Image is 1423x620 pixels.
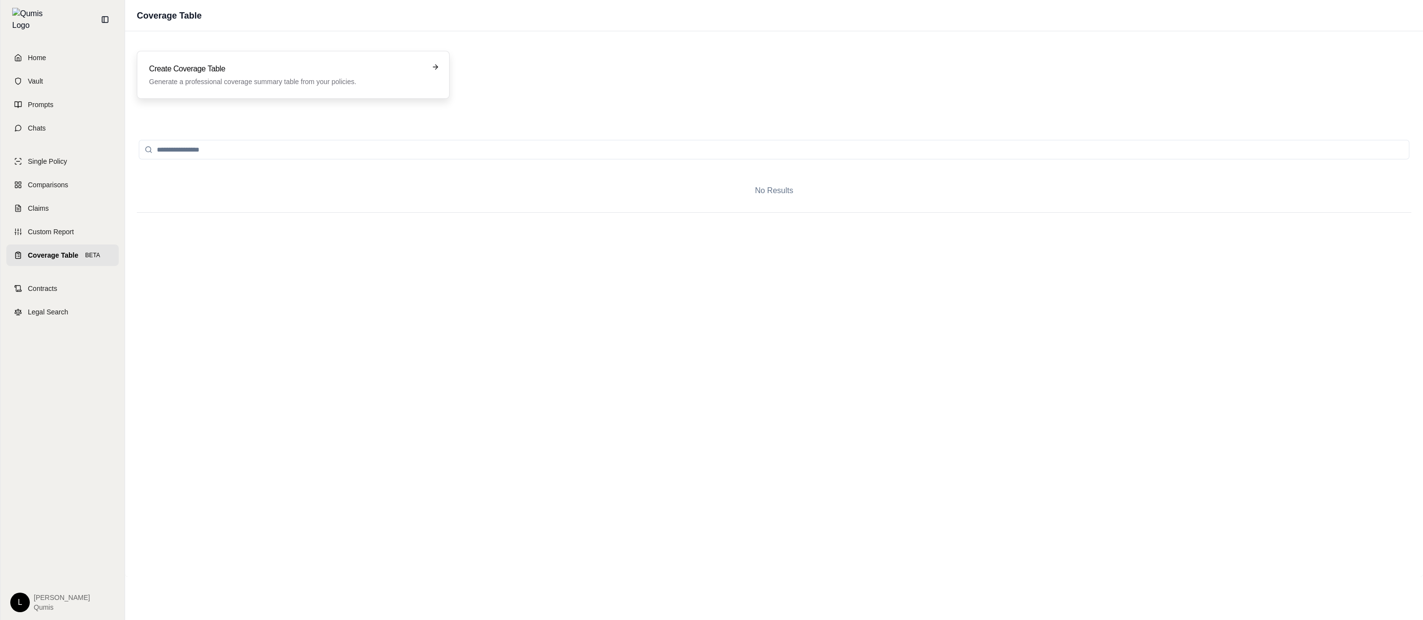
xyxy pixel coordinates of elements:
[28,123,46,133] span: Chats
[28,156,67,166] span: Single Policy
[6,70,119,92] a: Vault
[28,76,43,86] span: Vault
[6,301,119,323] a: Legal Search
[12,8,49,31] img: Qumis Logo
[82,250,103,260] span: BETA
[149,63,424,75] h3: Create Coverage Table
[97,12,113,27] button: Collapse sidebar
[6,151,119,172] a: Single Policy
[149,77,424,87] p: Generate a professional coverage summary table from your policies.
[28,284,57,293] span: Contracts
[28,180,68,190] span: Comparisons
[6,221,119,243] a: Custom Report
[6,278,119,299] a: Contracts
[137,169,1411,212] div: No Results
[28,53,46,63] span: Home
[28,307,68,317] span: Legal Search
[28,203,49,213] span: Claims
[28,100,53,110] span: Prompts
[6,94,119,115] a: Prompts
[6,174,119,196] a: Comparisons
[6,47,119,68] a: Home
[6,198,119,219] a: Claims
[6,244,119,266] a: Coverage TableBETA
[34,602,90,612] span: Qumis
[28,250,78,260] span: Coverage Table
[10,593,30,612] div: L
[28,227,74,237] span: Custom Report
[6,117,119,139] a: Chats
[137,9,202,22] h1: Coverage Table
[34,593,90,602] span: [PERSON_NAME]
